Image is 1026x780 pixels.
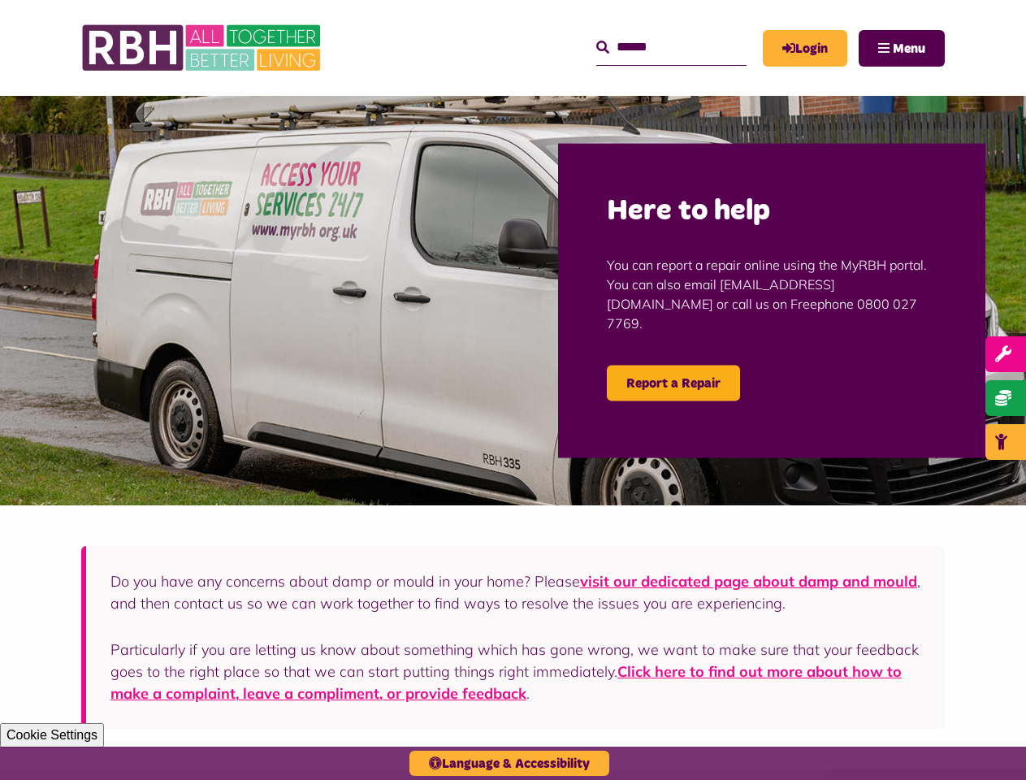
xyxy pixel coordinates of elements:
a: Report a Repair [607,366,740,401]
a: MyRBH [763,30,847,67]
img: RBH [81,16,325,80]
p: Do you have any concerns about damp or mould in your home? Please , and then contact us so we can... [110,570,920,614]
span: Menu [893,42,925,55]
p: You can report a repair online using the MyRBH portal. You can also email [EMAIL_ADDRESS][DOMAIN_... [607,231,937,357]
a: visit our dedicated page about damp and mould [580,572,917,591]
p: Particularly if you are letting us know about something which has gone wrong, we want to make sur... [110,639,920,704]
h2: Here to help [607,193,937,231]
button: Language & Accessibility [409,751,609,776]
button: Navigation [859,30,945,67]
